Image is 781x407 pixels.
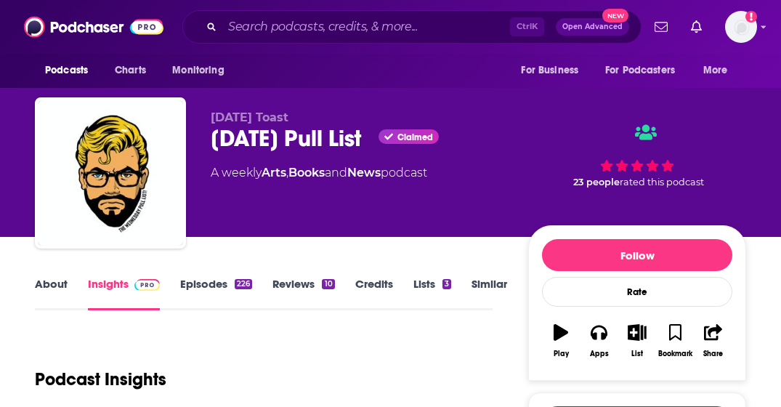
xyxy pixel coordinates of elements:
button: Show profile menu [725,11,757,43]
span: [DATE] Toast [211,110,288,124]
a: News [347,166,381,180]
span: Monitoring [172,60,224,81]
svg: Add a profile image [745,11,757,23]
img: Podchaser Pro [134,279,160,291]
a: Arts [262,166,286,180]
span: Charts [115,60,146,81]
button: open menu [693,57,746,84]
a: Show notifications dropdown [685,15,708,39]
div: Apps [590,350,609,358]
span: New [602,9,628,23]
div: 3 [442,279,451,289]
button: Play [542,315,580,367]
span: rated this podcast [620,177,704,188]
a: Reviews10 [272,277,334,310]
button: Open AdvancedNew [556,18,629,36]
a: Books [288,166,325,180]
span: Logged in as dmessina [725,11,757,43]
button: Share [695,315,732,367]
button: Apps [580,315,618,367]
div: List [631,350,643,358]
input: Search podcasts, credits, & more... [222,15,510,39]
span: Ctrl K [510,17,544,36]
div: Play [554,350,569,358]
span: Claimed [397,134,433,141]
a: About [35,277,68,310]
div: Search podcasts, credits, & more... [182,10,642,44]
a: Charts [105,57,155,84]
a: Credits [355,277,393,310]
h1: Podcast Insights [35,368,166,390]
span: For Business [521,60,578,81]
span: Podcasts [45,60,88,81]
img: Podchaser - Follow, Share and Rate Podcasts [24,13,163,41]
a: Show notifications dropdown [649,15,673,39]
a: InsightsPodchaser Pro [88,277,160,310]
button: open menu [596,57,696,84]
button: Follow [542,239,732,271]
img: Wednesday Pull List [38,100,183,246]
span: Open Advanced [562,23,623,31]
span: , [286,166,288,180]
span: For Podcasters [605,60,675,81]
span: and [325,166,347,180]
div: 23 peoplerated this podcast [528,110,746,201]
div: 226 [235,279,252,289]
a: Episodes226 [180,277,252,310]
div: Share [703,350,723,358]
div: A weekly podcast [211,164,427,182]
div: Bookmark [658,350,692,358]
span: More [703,60,728,81]
button: open menu [35,57,107,84]
div: Rate [542,277,732,307]
div: 10 [322,279,334,289]
button: open menu [162,57,243,84]
button: open menu [511,57,596,84]
button: List [618,315,656,367]
button: Bookmark [656,315,694,367]
a: Lists3 [413,277,451,310]
img: User Profile [725,11,757,43]
a: Similar [472,277,507,310]
span: 23 people [573,177,620,188]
